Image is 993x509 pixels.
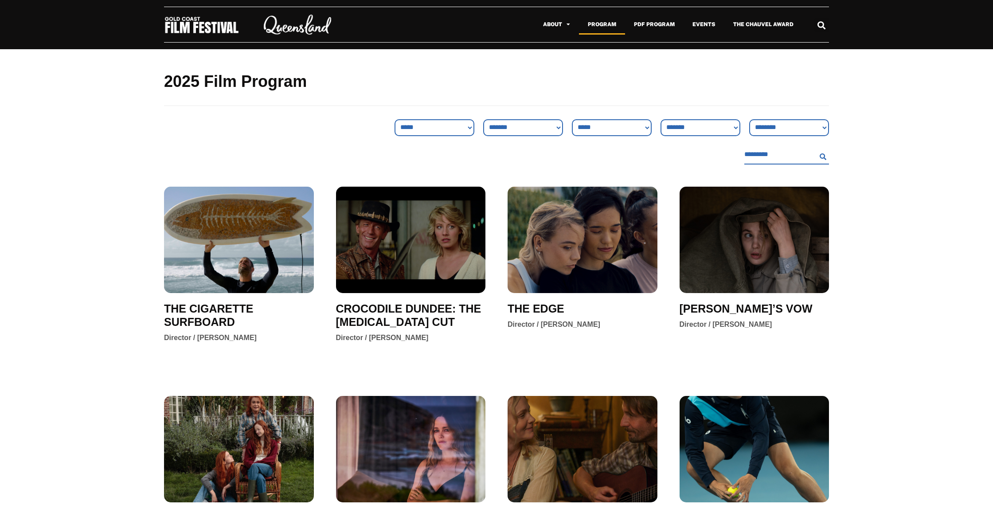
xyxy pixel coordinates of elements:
[164,302,314,329] a: THE CIGARETTE SURFBOARD
[508,320,600,329] div: Director / [PERSON_NAME]
[814,18,829,32] div: Search
[483,119,563,136] select: Sort filter
[534,14,579,35] a: About
[661,119,740,136] select: Country Filter
[164,333,257,343] div: Director / [PERSON_NAME]
[164,71,829,92] h2: 2025 Film Program
[579,14,625,35] a: Program
[508,302,564,315] a: THE EDGE
[749,119,829,136] select: Language
[572,119,652,136] select: Venue Filter
[336,333,429,343] div: Director / [PERSON_NAME]
[680,320,772,329] div: Director / [PERSON_NAME]
[336,302,486,329] a: CROCODILE DUNDEE: THE [MEDICAL_DATA] CUT
[395,119,474,136] select: Genre Filter
[352,14,802,35] nav: Menu
[680,302,813,315] a: [PERSON_NAME]’S VOW
[625,14,684,35] a: PDF Program
[724,14,802,35] a: The Chauvel Award
[744,145,816,164] input: Search Filter
[684,14,724,35] a: Events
